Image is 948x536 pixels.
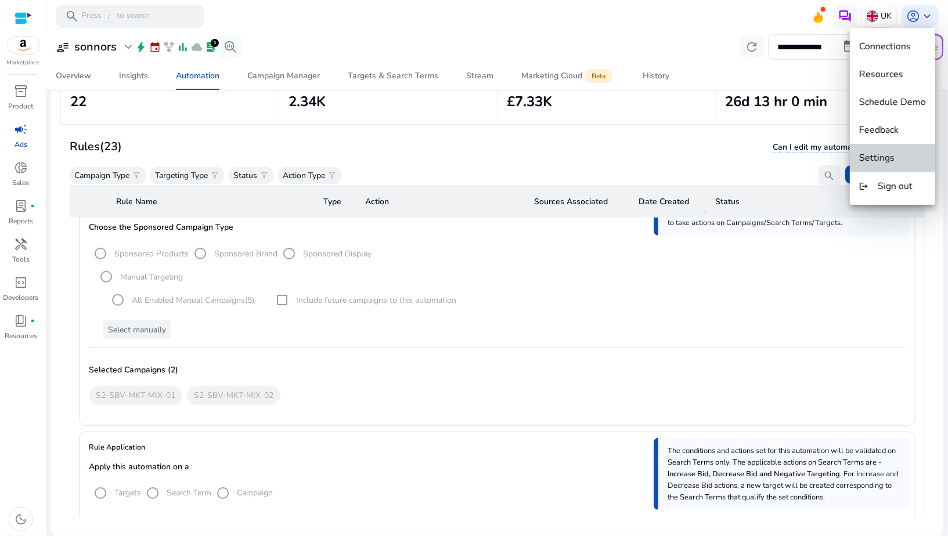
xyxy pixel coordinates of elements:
[859,151,895,164] span: Settings
[878,180,913,193] span: Sign out
[859,179,868,193] mat-icon: logout
[859,96,926,108] span: Schedule Demo
[859,40,911,53] span: Connections
[859,68,903,81] span: Resources
[859,124,899,136] span: Feedback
